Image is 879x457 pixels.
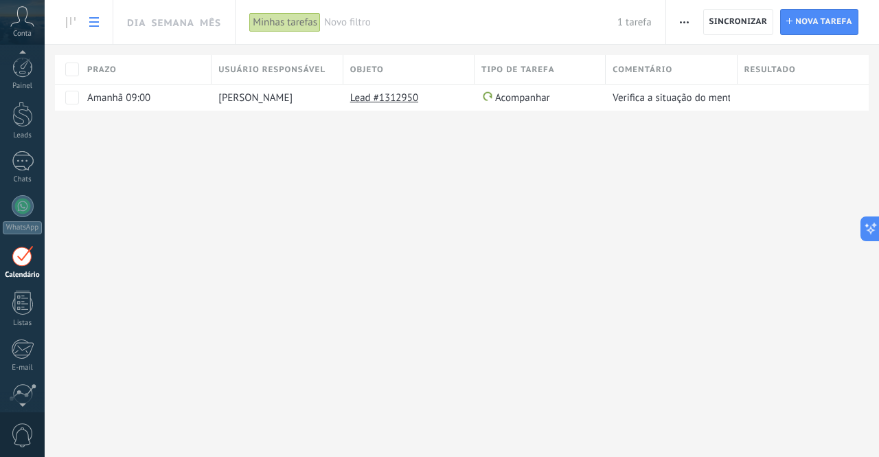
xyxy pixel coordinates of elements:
[795,10,852,34] span: Nova tarefa
[3,271,43,280] div: Calendário
[3,82,43,91] div: Painel
[495,91,550,104] span: Acompanhar
[350,63,384,76] span: Objeto
[780,9,858,35] button: Nova tarefa
[324,16,617,29] span: Novo filtro
[703,9,774,35] button: Sincronizar
[87,63,117,76] span: Prazo
[3,319,43,328] div: Listas
[350,91,418,104] a: Lead #1312950
[249,12,321,32] div: Minhas tarefas
[709,18,768,26] span: Sincronizar
[481,63,555,76] span: Tipo de tarefa
[613,63,672,76] span: Comentário
[3,175,43,184] div: Chats
[3,131,43,140] div: Leads
[674,9,694,35] button: Mais
[218,91,293,104] span: [PERSON_NAME]
[82,9,106,36] a: Lista de tarefas
[613,91,756,104] span: Verifica a situação do mentorado
[59,9,82,36] a: Quadro de tarefas
[13,30,32,38] span: Conta
[617,16,652,29] span: 1 tarefa
[3,364,43,372] div: E-mail
[87,91,150,104] span: Amanhã 09:00
[3,221,42,234] div: WhatsApp
[212,85,336,111] div: Ana Tex
[744,63,796,76] span: Resultado
[218,63,326,76] span: Usuário responsável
